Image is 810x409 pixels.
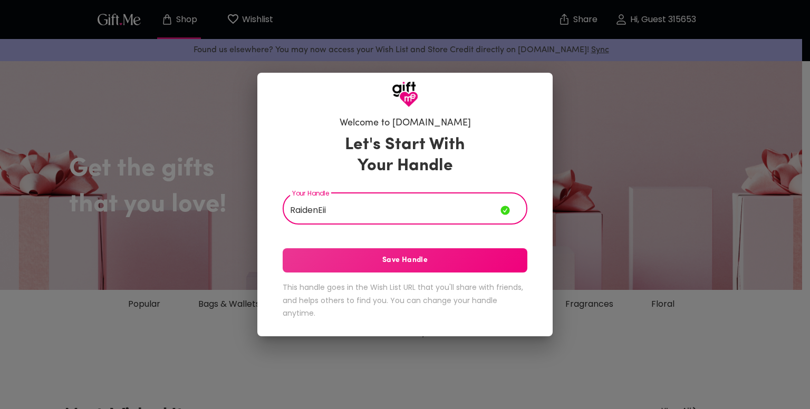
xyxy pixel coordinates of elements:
input: Your Handle [283,195,500,225]
button: Save Handle [283,248,527,272]
img: GiftMe Logo [392,81,418,108]
h3: Let's Start With Your Handle [332,134,478,177]
h6: This handle goes in the Wish List URL that you'll share with friends, and helps others to find yo... [283,281,527,320]
span: Save Handle [283,255,527,266]
h6: Welcome to [DOMAIN_NAME] [340,117,471,130]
